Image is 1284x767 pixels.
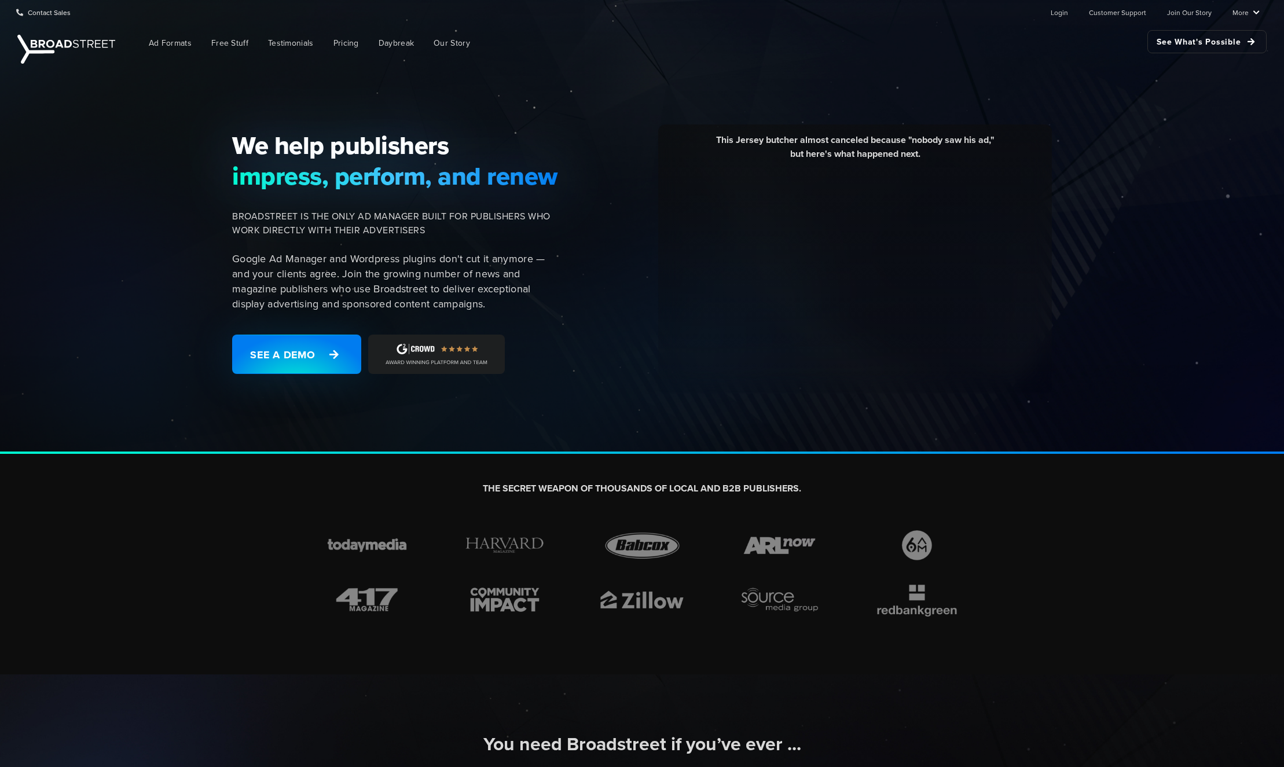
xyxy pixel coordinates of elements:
iframe: YouTube video player [667,170,1043,381]
span: Pricing [333,37,359,49]
a: Daybreak [370,30,423,56]
a: Join Our Story [1167,1,1212,24]
span: BROADSTREET IS THE ONLY AD MANAGER BUILT FOR PUBLISHERS WHO WORK DIRECTLY WITH THEIR ADVERTISERS [232,210,559,237]
a: See What's Possible [1147,30,1267,53]
img: brand-icon [594,582,690,618]
img: brand-icon [869,527,965,563]
a: Customer Support [1089,1,1146,24]
h2: THE SECRET WEAPON OF THOUSANDS OF LOCAL AND B2B PUBLISHERS. [319,483,965,495]
img: brand-icon [319,527,415,563]
img: brand-icon [869,582,965,618]
h2: You need Broadstreet if you’ve ever ... [319,732,965,757]
span: Daybreak [379,37,414,49]
a: Contact Sales [16,1,71,24]
nav: Main [122,24,1267,62]
div: This Jersey butcher almost canceled because "nobody saw his ad," but here's what happened next. [667,133,1043,170]
img: brand-icon [732,527,828,563]
span: Free Stuff [211,37,248,49]
span: Ad Formats [149,37,192,49]
span: impress, perform, and renew [232,161,559,191]
a: Testimonials [259,30,322,56]
img: Broadstreet | The Ad Manager for Small Publishers [17,35,115,64]
img: brand-icon [732,582,828,618]
p: Google Ad Manager and Wordpress plugins don't cut it anymore — and your clients agree. Join the g... [232,251,559,311]
span: Testimonials [268,37,314,49]
img: brand-icon [457,582,553,618]
a: Free Stuff [203,30,257,56]
img: brand-icon [457,527,553,563]
a: Login [1051,1,1068,24]
a: Pricing [325,30,368,56]
a: More [1232,1,1260,24]
img: brand-icon [594,527,690,563]
a: Our Story [425,30,479,56]
span: We help publishers [232,130,559,160]
a: See a Demo [232,335,361,374]
img: brand-icon [319,582,415,618]
span: Our Story [434,37,470,49]
a: Ad Formats [140,30,200,56]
